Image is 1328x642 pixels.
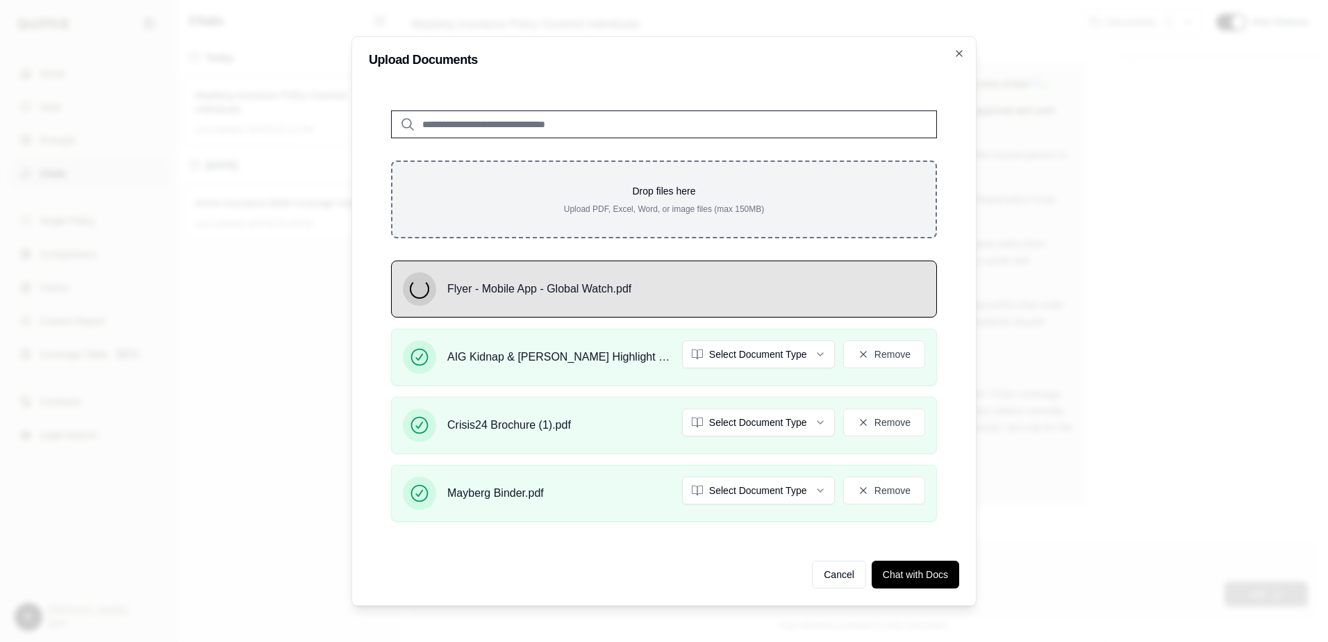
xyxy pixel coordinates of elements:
p: Upload PDF, Excel, Word, or image files (max 150MB) [415,204,913,215]
button: Cancel [812,561,866,588]
span: AIG Kidnap & [PERSON_NAME] Highlight Sheet.pdf [447,349,671,365]
button: Remove [843,340,925,368]
button: Remove [843,477,925,504]
button: Chat with Docs [872,561,959,588]
span: Crisis24 Brochure (1).pdf [447,417,571,434]
span: Flyer - Mobile App - Global Watch.pdf [447,281,631,297]
button: Remove [843,409,925,436]
p: Drop files here [415,184,913,198]
h2: Upload Documents [369,53,959,66]
span: Mayberg Binder.pdf [447,485,544,502]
